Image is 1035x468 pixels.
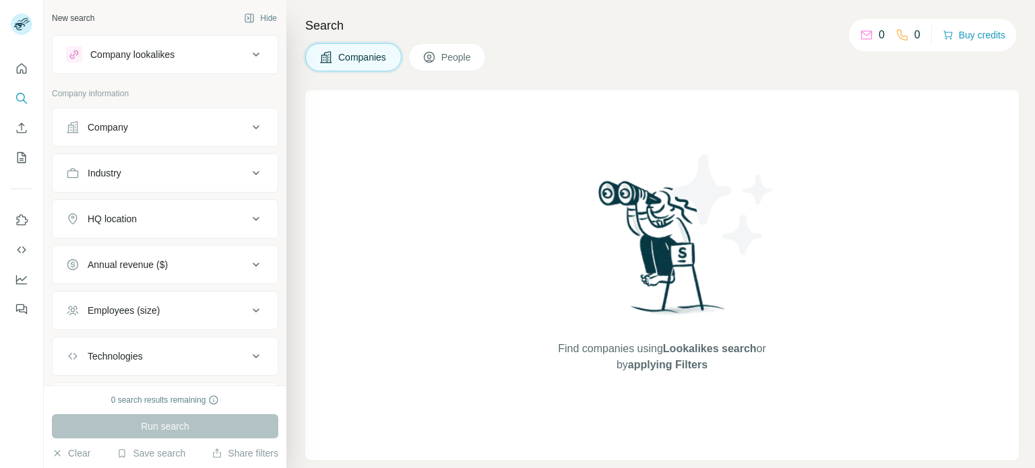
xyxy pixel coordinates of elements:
[88,121,128,134] div: Company
[305,16,1019,35] h4: Search
[53,294,278,327] button: Employees (size)
[53,248,278,281] button: Annual revenue ($)
[52,12,94,24] div: New search
[914,27,920,43] p: 0
[117,446,185,460] button: Save search
[554,341,770,373] span: Find companies using or by
[53,340,278,372] button: Technologies
[662,144,784,265] img: Surfe Illustration - Stars
[52,88,278,100] p: Company information
[11,86,32,110] button: Search
[11,145,32,170] button: My lists
[628,359,708,370] span: applying Filters
[88,166,121,180] div: Industry
[11,297,32,321] button: Feedback
[88,212,137,226] div: HQ location
[90,48,175,61] div: Company lookalikes
[53,203,278,235] button: HQ location
[11,267,32,292] button: Dashboard
[53,157,278,189] button: Industry
[234,8,286,28] button: Hide
[212,446,278,460] button: Share filters
[592,177,732,327] img: Surfe Illustration - Woman searching with binoculars
[338,51,387,64] span: Companies
[11,57,32,81] button: Quick start
[11,238,32,262] button: Use Surfe API
[53,38,278,71] button: Company lookalikes
[88,349,143,363] div: Technologies
[11,116,32,140] button: Enrich CSV
[88,258,168,271] div: Annual revenue ($)
[111,394,220,406] div: 0 search results remaining
[11,208,32,232] button: Use Surfe on LinkedIn
[52,446,90,460] button: Clear
[88,304,160,317] div: Employees (size)
[879,27,885,43] p: 0
[943,26,1005,44] button: Buy credits
[441,51,472,64] span: People
[53,111,278,143] button: Company
[663,343,757,354] span: Lookalikes search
